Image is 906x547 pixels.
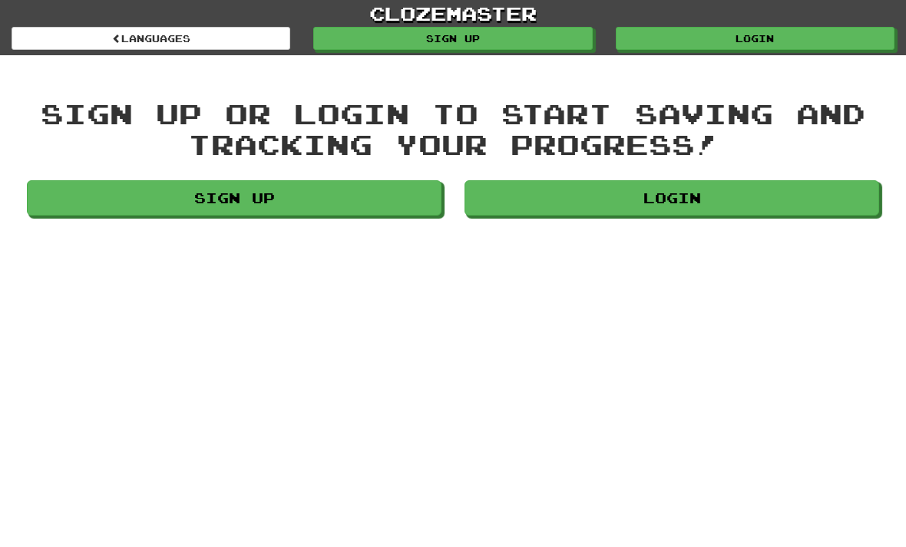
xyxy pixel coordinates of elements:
a: Languages [12,27,290,50]
a: Sign up [313,27,592,50]
a: Sign up [27,180,441,216]
a: Login [465,180,879,216]
div: Sign up or login to start saving and tracking your progress! [27,98,879,159]
a: Login [616,27,894,50]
